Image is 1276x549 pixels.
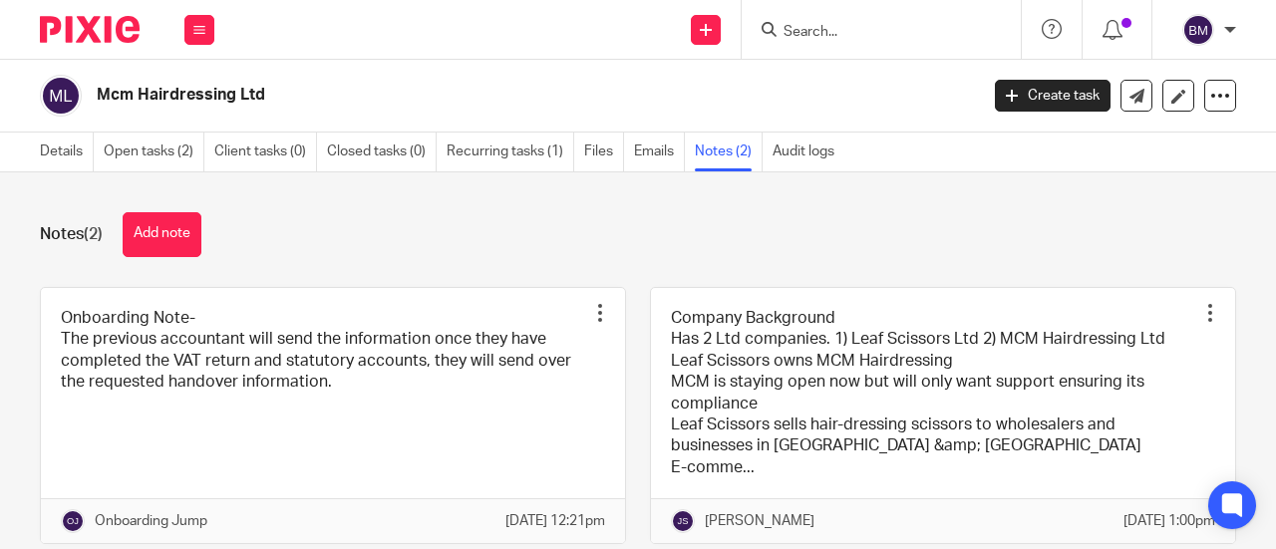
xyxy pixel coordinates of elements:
[447,133,574,171] a: Recurring tasks (1)
[95,511,207,531] p: Onboarding Jump
[40,75,82,117] img: svg%3E
[61,509,85,533] img: svg%3E
[1182,14,1214,46] img: svg%3E
[671,509,695,533] img: svg%3E
[123,212,201,257] button: Add note
[773,133,844,171] a: Audit logs
[634,133,685,171] a: Emails
[705,511,814,531] p: [PERSON_NAME]
[104,133,204,171] a: Open tasks (2)
[782,24,961,42] input: Search
[84,226,103,242] span: (2)
[505,511,605,531] p: [DATE] 12:21pm
[40,133,94,171] a: Details
[1123,511,1215,531] p: [DATE] 1:00pm
[97,85,792,106] h2: Mcm Hairdressing Ltd
[40,16,140,43] img: Pixie
[584,133,624,171] a: Files
[695,133,763,171] a: Notes (2)
[40,224,103,245] h1: Notes
[995,80,1111,112] a: Create task
[327,133,437,171] a: Closed tasks (0)
[214,133,317,171] a: Client tasks (0)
